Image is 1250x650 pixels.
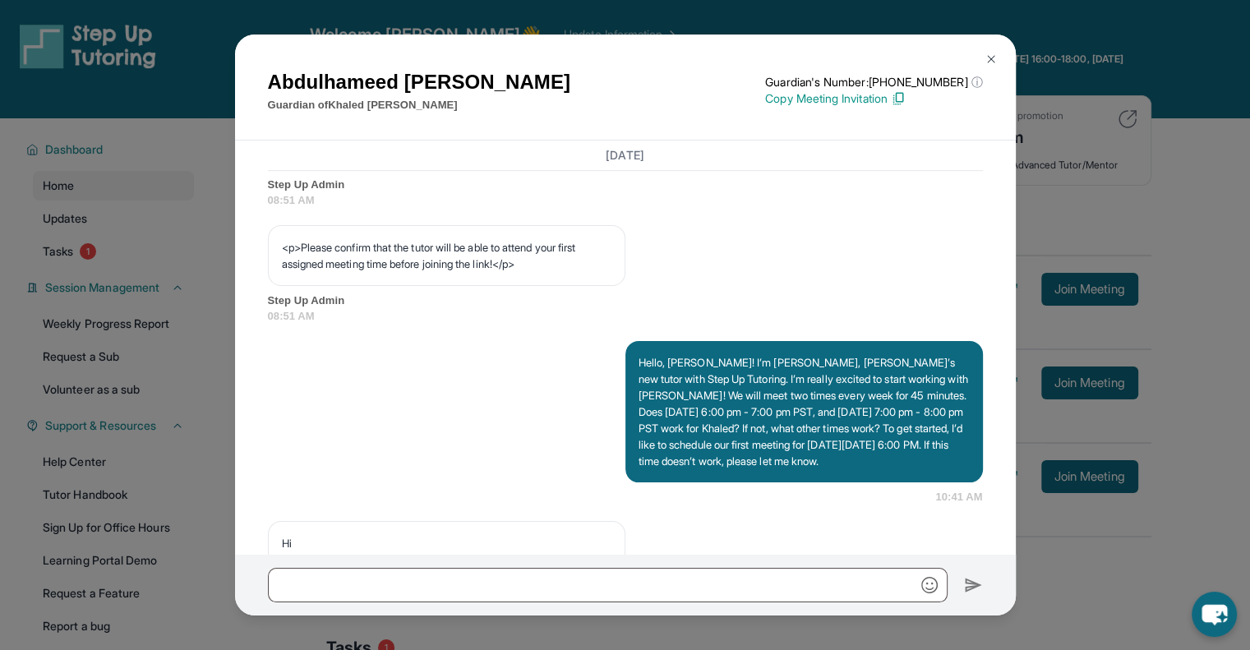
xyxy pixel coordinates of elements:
p: Hi [282,535,611,551]
span: Step Up Admin [268,293,983,309]
p: <p>Please confirm that the tutor will be able to attend your first assigned meeting time before j... [282,239,611,272]
p: Hello, [PERSON_NAME]! I’m [PERSON_NAME], [PERSON_NAME]’s new tutor with Step Up Tutoring. I’m rea... [639,354,970,469]
h3: [DATE] [268,147,983,164]
img: Emoji [921,577,938,593]
h1: Abdulhameed [PERSON_NAME] [268,67,570,97]
img: Copy Icon [891,91,906,106]
span: 08:51 AM [268,192,983,209]
p: Guardian's Number: [PHONE_NUMBER] [765,74,982,90]
img: Close Icon [985,53,998,66]
span: ⓘ [971,74,982,90]
p: Guardian of Khaled [PERSON_NAME] [268,97,570,113]
span: Step Up Admin [268,177,983,193]
button: chat-button [1192,592,1237,637]
p: Copy Meeting Invitation [765,90,982,107]
span: 08:51 AM [268,308,983,325]
img: Send icon [964,575,983,595]
span: 10:41 AM [935,489,982,505]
